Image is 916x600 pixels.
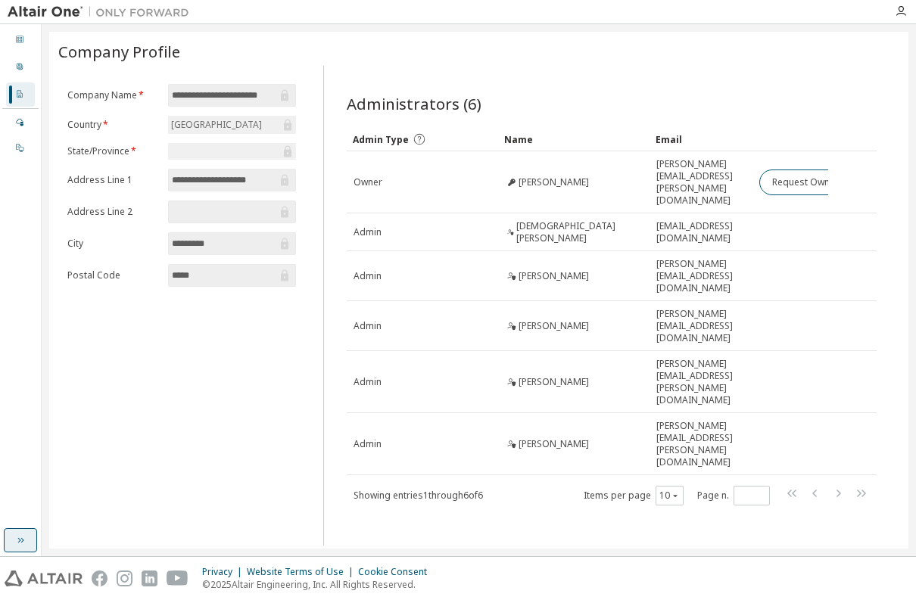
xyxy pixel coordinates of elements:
div: Email [656,127,746,151]
span: [PERSON_NAME] [519,270,589,282]
img: altair_logo.svg [5,570,83,586]
span: Admin [354,376,382,388]
div: User Profile [6,55,35,79]
span: [PERSON_NAME] [519,320,589,332]
span: [PERSON_NAME] [519,376,589,388]
span: Admin [354,438,382,450]
img: facebook.svg [92,570,107,586]
label: Postal Code [67,269,159,281]
div: On Prem [6,136,35,160]
span: Admin [354,320,382,332]
img: linkedin.svg [142,570,157,586]
label: Country [67,119,159,131]
span: [PERSON_NAME] [519,176,589,188]
span: [PERSON_NAME][EMAIL_ADDRESS][PERSON_NAME][DOMAIN_NAME] [656,158,746,207]
label: City [67,238,159,250]
button: 10 [659,490,680,502]
span: Items per page [584,486,684,505]
img: instagram.svg [117,570,132,586]
label: Address Line 2 [67,206,159,218]
span: [PERSON_NAME][EMAIL_ADDRESS][DOMAIN_NAME] [656,308,746,344]
span: [EMAIL_ADDRESS][DOMAIN_NAME] [656,220,746,244]
span: Owner [354,176,382,188]
span: Admin [354,270,382,282]
label: State/Province [67,145,159,157]
span: Admin [354,226,382,238]
label: Company Name [67,89,159,101]
span: [PERSON_NAME][EMAIL_ADDRESS][DOMAIN_NAME] [656,258,746,294]
span: Page n. [697,486,770,505]
div: Company Profile [6,82,35,107]
span: Showing entries 1 through 6 of 6 [354,489,483,502]
img: Altair One [8,5,197,20]
div: Privacy [202,566,247,578]
span: [PERSON_NAME] [519,438,589,450]
p: © 2025 Altair Engineering, Inc. All Rights Reserved. [202,578,436,591]
div: Cookie Consent [358,566,436,578]
div: Name [504,127,643,151]
span: Administrators (6) [347,93,481,114]
img: youtube.svg [167,570,188,586]
label: Address Line 1 [67,174,159,186]
div: Dashboard [6,28,35,52]
div: Website Terms of Use [247,566,358,578]
div: [GEOGRAPHIC_DATA] [168,116,296,134]
button: Request Owner Change [759,169,887,195]
span: [DEMOGRAPHIC_DATA][PERSON_NAME] [516,220,643,244]
span: [PERSON_NAME][EMAIL_ADDRESS][PERSON_NAME][DOMAIN_NAME] [656,358,746,406]
span: Admin Type [353,133,409,146]
div: Managed [6,110,35,135]
span: Company Profile [58,41,180,62]
span: [PERSON_NAME][EMAIL_ADDRESS][PERSON_NAME][DOMAIN_NAME] [656,420,746,468]
div: [GEOGRAPHIC_DATA] [169,117,264,133]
